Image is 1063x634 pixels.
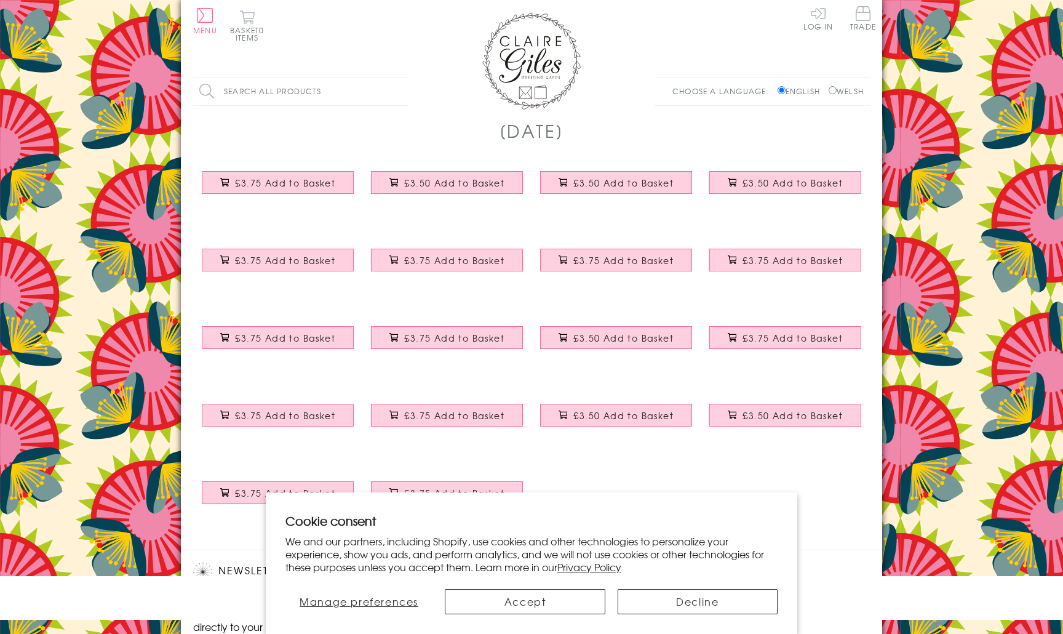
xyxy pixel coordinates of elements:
button: Menu [193,8,217,34]
button: £3.75 Add to Basket [371,404,524,427]
a: Father's Day Card, Elephants, First Father's Day, Daddy £3.50 Add to Basket [531,317,701,370]
button: £3.75 Add to Basket [202,326,354,349]
a: Father's Day Card, Dotty Grandad, Embellished with colourful pompoms £3.75 Add to Basket [362,472,531,525]
span: £3.50 Add to Basket [743,177,843,189]
button: £3.75 Add to Basket [709,249,862,271]
span: 0 items [236,25,264,43]
h2: Cookie consent [285,512,778,529]
a: Father's Day Card, Gold Stars, Dad, Thank You for Everything £3.50 Add to Basket [701,162,870,215]
button: Accept [445,589,605,614]
span: £3.75 Add to Basket [235,332,335,344]
a: Father's Day Card, Dotty, Happy Father's Day, Embellished with colourful pompoms £3.75 Add to Basket [193,317,362,370]
button: £3.50 Add to Basket [540,404,693,427]
span: £3.50 Add to Basket [573,332,674,344]
input: Search all products [193,78,408,105]
p: Choose a language: [672,86,775,97]
input: Search [396,78,408,105]
button: £3.75 Add to Basket [371,481,524,504]
a: Father's Day Card, King of Dads £3.50 Add to Basket [531,162,701,215]
label: English [778,86,826,97]
button: £3.75 Add to Basket [202,481,354,504]
span: £3.75 Add to Basket [404,254,504,267]
label: Welsh [829,86,864,97]
button: £3.50 Add to Basket [371,171,524,194]
a: Father's Day Card, Best Dad in the Universe, Embellished with colourful pompoms £3.75 Add to Basket [531,239,701,292]
a: Father's Day Card, Love You Dad, text foiled in shiny gold £3.50 Add to Basket [701,395,870,447]
button: £3.75 Add to Basket [709,326,862,349]
h2: Newsletter [193,563,402,581]
button: £3.75 Add to Basket [202,171,354,194]
input: Welsh [829,86,837,94]
button: £3.75 Add to Basket [540,249,693,271]
span: £3.75 Add to Basket [404,409,504,422]
span: £3.75 Add to Basket [404,332,504,344]
span: £3.75 Add to Basket [235,177,335,189]
button: Decline [618,589,778,614]
span: Trade [850,6,876,30]
button: £3.75 Add to Basket [371,326,524,349]
span: £3.50 Add to Basket [573,409,674,422]
a: Father's Day Greeting Card, Best Daddy, Embellished with a colourful tassel £3.75 Add to Basket [362,239,531,292]
span: £3.75 Add to Basket [743,254,843,267]
span: Manage preferences [300,594,418,609]
button: Basket0 items [230,10,264,41]
span: £3.75 Add to Basket [235,254,335,267]
a: Father's Day Card, Super Dad, Embellished with colourful pompoms £3.75 Add to Basket [193,395,362,447]
a: Father's Day Card, Stars, Happy Father's Day, Embellished with colourful pompoms £3.75 Add to Basket [193,239,362,292]
a: Father's Day Card, Colour Dots, Papa, Embellished with colourful pompoms £3.75 Add to Basket [362,395,531,447]
span: £3.50 Add to Basket [404,177,504,189]
button: £3.75 Add to Basket [202,249,354,271]
h1: [DATE] [500,118,564,143]
a: Trade [850,6,876,33]
button: Manage preferences [285,589,432,614]
img: Claire Giles Greetings Cards [482,12,581,110]
a: Father's Day Card, Colour Dots, No. 1 Dad, Embellished with colourful pompoms £3.75 Add to Basket [362,317,531,370]
span: £3.75 Add to Basket [404,487,504,499]
button: £3.75 Add to Basket [202,404,354,427]
button: £3.50 Add to Basket [709,404,862,427]
span: £3.50 Add to Basket [573,177,674,189]
button: £3.50 Add to Basket [540,326,693,349]
span: £3.75 Add to Basket [573,254,674,267]
button: £3.50 Add to Basket [540,171,693,194]
span: Menu [193,25,217,36]
span: £3.75 Add to Basket [235,487,335,499]
a: Log In [803,6,833,30]
span: £3.75 Add to Basket [235,409,335,422]
a: Privacy Policy [557,560,621,574]
a: Father's Day Card, White Stars, Embellished with colourful pompoms £3.75 Add to Basket [701,317,870,370]
a: Father's Day Card, Best Dad a Kid Could Wish For £3.50 Add to Basket [362,162,531,215]
a: Father's Day Card, Gold Stars, text foiled in shiny gold £3.50 Add to Basket [531,395,701,447]
p: We and our partners, including Shopify, use cookies and other technologies to personalize your ex... [285,535,778,573]
span: £3.50 Add to Basket [743,409,843,422]
button: £3.50 Add to Basket [709,171,862,194]
span: £3.75 Add to Basket [743,332,843,344]
a: Father's Day Greeting Card, Star Burst Dad, Embellished with a colourful tassel £3.75 Add to Basket [701,239,870,292]
a: Father's Day Card, Daddy Bear, Big Bear Hugs, Embellished with colourful pompoms £3.75 Add to Basket [193,162,362,215]
button: £3.75 Add to Basket [371,249,524,271]
input: English [778,86,786,94]
a: Father's Day Card, Colour Dots, Grandpa, Embellished with colourful pompoms £3.75 Add to Basket [193,472,362,525]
